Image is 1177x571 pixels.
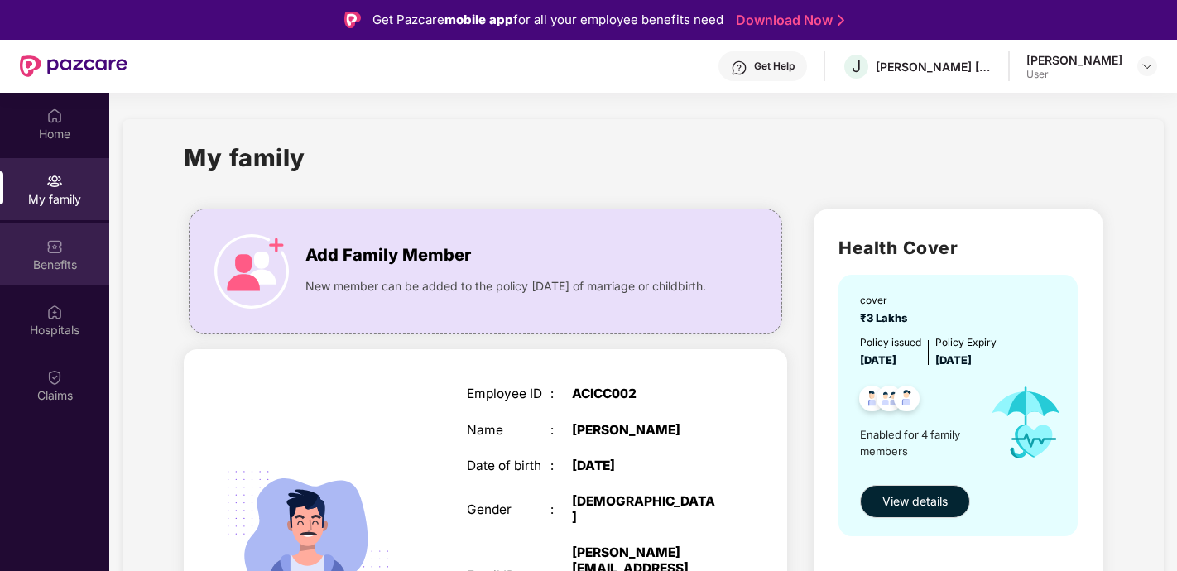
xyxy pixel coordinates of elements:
[305,242,471,268] span: Add Family Member
[550,458,571,473] div: :
[46,304,63,320] img: svg+xml;base64,PHN2ZyBpZD0iSG9zcGl0YWxzIiB4bWxucz0iaHR0cDovL3d3dy53My5vcmcvMjAwMC9zdmciIHdpZHRoPS...
[467,502,550,517] div: Gender
[876,59,992,74] div: [PERSON_NAME] [PERSON_NAME]
[838,234,1077,262] h2: Health Cover
[869,381,910,421] img: svg+xml;base64,PHN2ZyB4bWxucz0iaHR0cDovL3d3dy53My5vcmcvMjAwMC9zdmciIHdpZHRoPSI0OC45MTUiIGhlaWdodD...
[1026,68,1122,81] div: User
[754,60,795,73] div: Get Help
[852,56,861,76] span: J
[20,55,127,77] img: New Pazcare Logo
[467,458,550,473] div: Date of birth
[860,311,912,324] span: ₹3 Lakhs
[467,423,550,438] div: Name
[572,386,719,401] div: ACICC002
[1026,52,1122,68] div: [PERSON_NAME]
[46,238,63,255] img: svg+xml;base64,PHN2ZyBpZD0iQmVuZWZpdHMiIHhtbG5zPSJodHRwOi8vd3d3LnczLm9yZy8yMDAwL3N2ZyIgd2lkdGg9Ij...
[882,492,948,511] span: View details
[1141,60,1154,73] img: svg+xml;base64,PHN2ZyBpZD0iRHJvcGRvd24tMzJ4MzIiIHhtbG5zPSJodHRwOi8vd3d3LnczLm9yZy8yMDAwL3N2ZyIgd2...
[344,12,361,28] img: Logo
[860,353,896,367] span: [DATE]
[550,502,571,517] div: :
[444,12,513,27] strong: mobile app
[852,381,892,421] img: svg+xml;base64,PHN2ZyB4bWxucz0iaHR0cDovL3d3dy53My5vcmcvMjAwMC9zdmciIHdpZHRoPSI0OC45NDMiIGhlaWdodD...
[550,423,571,438] div: :
[46,173,63,190] img: svg+xml;base64,PHN2ZyB3aWR0aD0iMjAiIGhlaWdodD0iMjAiIHZpZXdCb3g9IjAgMCAyMCAyMCIgZmlsbD0ibm9uZSIgeG...
[860,426,976,460] span: Enabled for 4 family members
[550,386,571,401] div: :
[467,386,550,401] div: Employee ID
[736,12,839,29] a: Download Now
[860,293,912,309] div: cover
[572,423,719,438] div: [PERSON_NAME]
[838,12,844,29] img: Stroke
[214,234,289,309] img: icon
[372,10,723,30] div: Get Pazcare for all your employee benefits need
[46,108,63,124] img: svg+xml;base64,PHN2ZyBpZD0iSG9tZSIgeG1sbnM9Imh0dHA6Ly93d3cudzMub3JnLzIwMDAvc3ZnIiB3aWR0aD0iMjAiIG...
[305,277,706,295] span: New member can be added to the policy [DATE] of marriage or childbirth.
[860,485,970,518] button: View details
[860,335,921,351] div: Policy issued
[572,458,719,473] div: [DATE]
[184,139,305,176] h1: My family
[572,494,719,525] div: [DEMOGRAPHIC_DATA]
[935,335,997,351] div: Policy Expiry
[46,369,63,386] img: svg+xml;base64,PHN2ZyBpZD0iQ2xhaW0iIHhtbG5zPSJodHRwOi8vd3d3LnczLm9yZy8yMDAwL3N2ZyIgd2lkdGg9IjIwIi...
[935,353,972,367] span: [DATE]
[731,60,747,76] img: svg+xml;base64,PHN2ZyBpZD0iSGVscC0zMngzMiIgeG1sbnM9Imh0dHA6Ly93d3cudzMub3JnLzIwMDAvc3ZnIiB3aWR0aD...
[976,369,1075,477] img: icon
[886,381,927,421] img: svg+xml;base64,PHN2ZyB4bWxucz0iaHR0cDovL3d3dy53My5vcmcvMjAwMC9zdmciIHdpZHRoPSI0OC45NDMiIGhlaWdodD...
